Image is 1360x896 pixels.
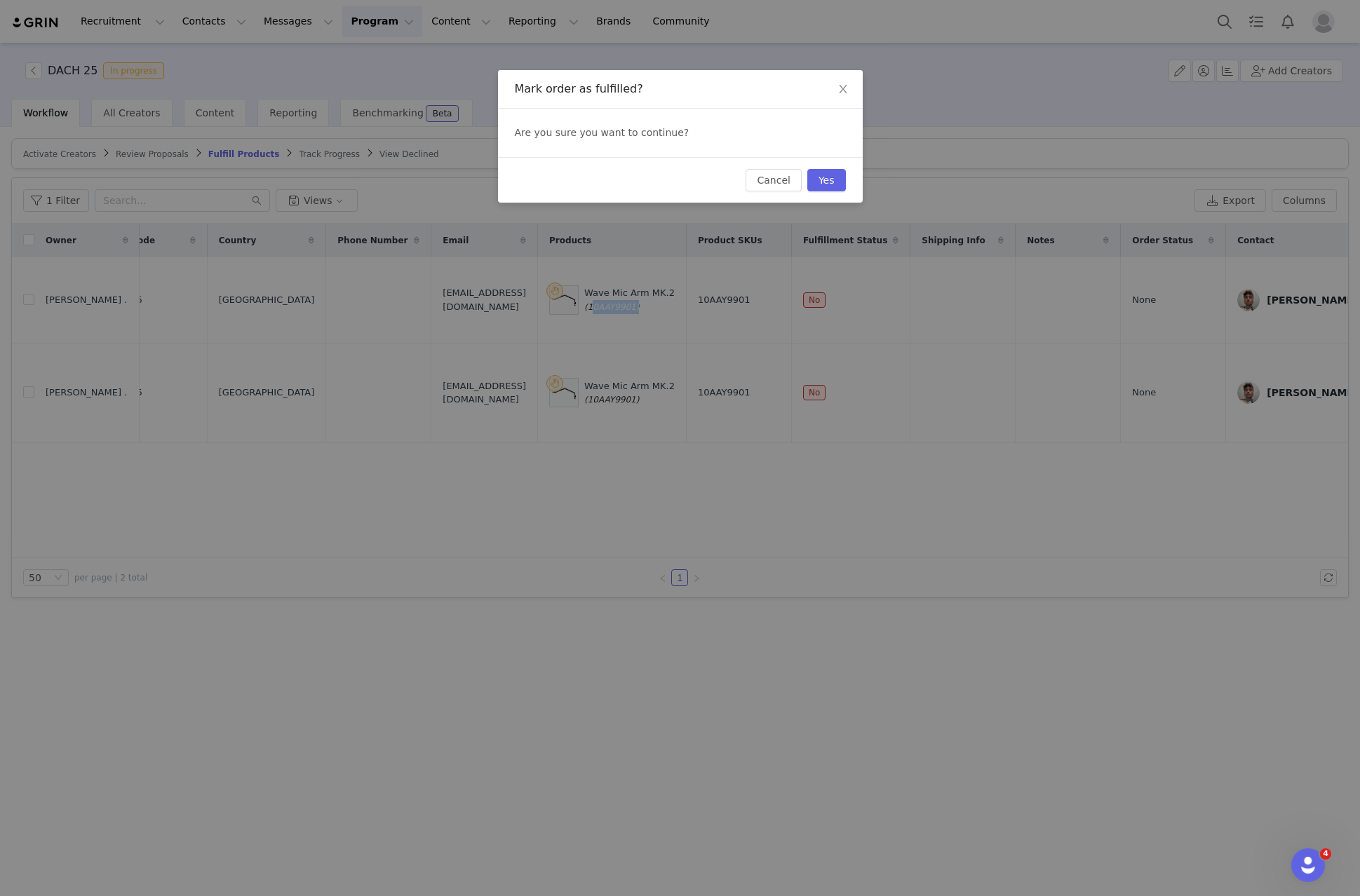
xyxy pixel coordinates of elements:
div: Mark order as fulfilled? [515,81,846,97]
i: icon: close [837,83,849,95]
button: Yes [807,169,846,191]
iframe: Intercom live chat [1291,848,1325,882]
div: Are you sure you want to continue? [498,109,863,157]
span: 4 [1320,848,1331,860]
button: Close [823,70,863,109]
button: Cancel [746,169,801,191]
